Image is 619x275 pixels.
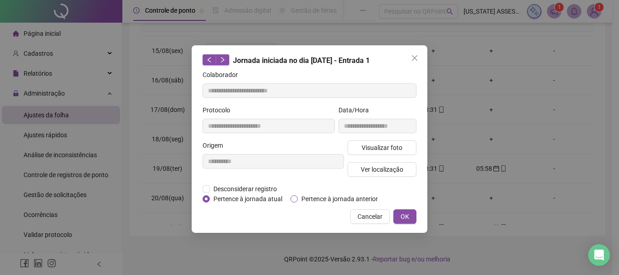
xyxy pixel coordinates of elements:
div: Jornada iniciada no dia [DATE] - Entrada 1 [203,54,416,66]
span: right [219,57,226,63]
label: Data/Hora [339,105,375,115]
label: Protocolo [203,105,236,115]
span: Ver localização [361,164,403,174]
button: OK [393,209,416,224]
span: Cancelar [358,212,382,222]
div: Open Intercom Messenger [588,244,610,266]
button: Visualizar foto [348,140,416,155]
span: Pertence à jornada anterior [298,194,382,204]
span: Pertence à jornada atual [210,194,286,204]
label: Origem [203,140,229,150]
button: Cancelar [350,209,390,224]
button: Close [407,51,422,65]
label: Colaborador [203,70,244,80]
button: Ver localização [348,162,416,177]
span: Desconsiderar registro [210,184,280,194]
span: Visualizar foto [362,143,402,153]
span: close [411,54,418,62]
button: right [216,54,229,65]
span: left [206,57,213,63]
button: left [203,54,216,65]
span: OK [401,212,409,222]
